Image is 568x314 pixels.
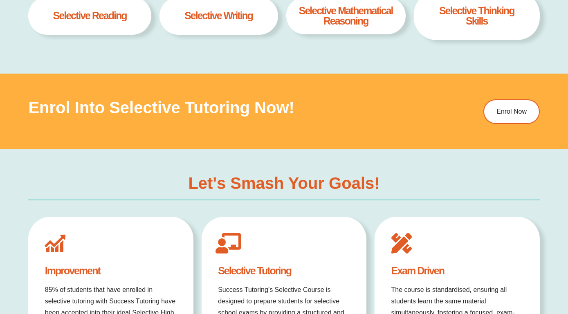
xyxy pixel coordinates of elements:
[188,175,379,191] h3: Let's Smash Your Goals!
[496,108,527,115] span: Enrol Now
[218,266,350,276] h4: Selective Tutoring
[53,11,127,21] h4: selective Reading
[45,266,177,276] h4: Improvement
[527,275,568,314] iframe: Chat Widget
[428,6,526,26] h4: Selective thinking skills
[294,6,397,26] h4: selective Mathematical Reasoning
[391,266,523,276] h4: Exam Driven
[28,99,431,116] h3: Enrol into Selective Tutoring Now!
[483,99,540,124] a: Enrol Now
[184,11,253,21] h4: selective writing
